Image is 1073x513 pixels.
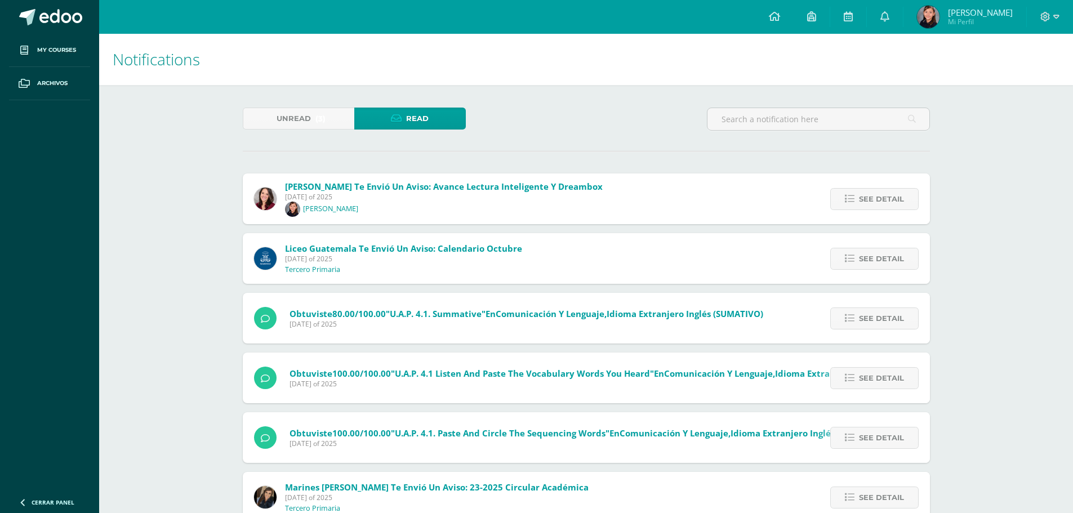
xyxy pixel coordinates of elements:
a: Archivos [9,67,90,100]
span: 80.00/100.00 [332,308,386,319]
span: See detail [859,368,904,389]
img: 70a861cc4a1298cfc55c205e12b02a0b.png [254,188,277,210]
span: [DATE] of 2025 [285,192,603,202]
p: [PERSON_NAME] [303,204,358,213]
span: Unread [277,108,311,129]
span: [DATE] of 2025 [285,254,522,264]
span: "U.A.p. 4.1. Summative" [386,308,486,319]
img: 9d5f1b64ffd4c09f521c9609095a07c6.png [917,6,940,28]
span: Marines [PERSON_NAME] te envió un aviso: 23-2025 Circular Académica [285,481,589,493]
span: Comunicación y Lenguaje,Idioma Extranjero Inglés (FORMATIVO) [620,427,893,439]
span: Read [406,108,429,129]
span: Obtuviste en [290,308,763,319]
span: Cerrar panel [32,498,74,506]
span: [DATE] of 2025 [290,439,893,448]
span: Comunicación y Lenguaje,Idioma Extranjero Inglés (FORMATIVO) [664,368,938,379]
span: See detail [859,427,904,448]
span: Obtuviste en [290,427,893,439]
span: [PERSON_NAME] te envió un aviso: Avance Lectura Inteligente y Dreambox [285,181,603,192]
span: Notifications [113,48,200,70]
span: [DATE] of 2025 [290,319,763,329]
span: See detail [859,189,904,209]
img: de6da2af4e346277012d797e9be0f3b8.png [285,202,300,217]
span: "U.A.p. 4.1. Paste and circle the sequencing words" [391,427,609,439]
span: See detail [859,487,904,508]
span: See detail [859,248,904,269]
span: (3) [315,108,326,129]
input: Search a notification here [707,108,929,130]
a: Read [354,108,466,130]
span: Archivos [37,79,68,88]
span: Obtuviste en [290,368,938,379]
p: Tercero Primaria [285,504,340,513]
img: b41cd0bd7c5dca2e84b8bd7996f0ae72.png [254,247,277,270]
span: 100.00/100.00 [332,368,391,379]
span: Mi Perfil [948,17,1013,26]
span: Comunicación y Lenguaje,Idioma Extranjero Inglés (SUMATIVO) [496,308,763,319]
span: Liceo Guatemala te envió un aviso: Calendario octubre [285,243,522,254]
a: Unread(3) [243,108,354,130]
img: 6f99ca85ee158e1ea464f4dd0b53ae36.png [254,486,277,508]
span: [PERSON_NAME] [948,7,1013,18]
span: My courses [37,46,76,55]
span: [DATE] of 2025 [285,493,589,502]
span: [DATE] of 2025 [290,379,938,389]
span: "U.A.p. 4.1 Listen and paste the vocabulary words you heard" [391,368,654,379]
span: See detail [859,308,904,329]
p: Tercero Primaria [285,265,340,274]
a: My courses [9,34,90,67]
span: 100.00/100.00 [332,427,391,439]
